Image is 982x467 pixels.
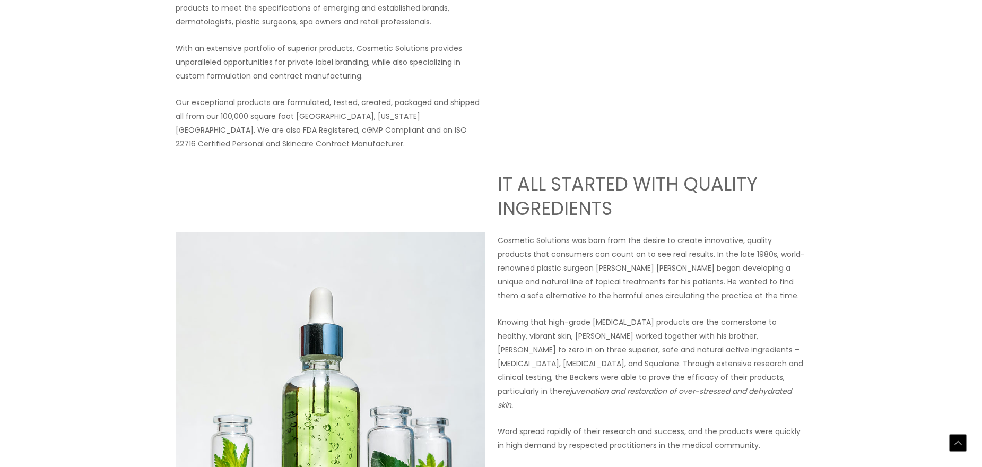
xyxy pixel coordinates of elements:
p: With an extensive portfolio of superior products, Cosmetic Solutions provides unparalleled opport... [176,41,485,83]
h2: IT ALL STARTED WITH QUALITY INGREDIENTS [498,172,807,220]
p: Our exceptional products are formulated, tested, created, packaged and shipped all from our 100,0... [176,96,485,151]
p: Cosmetic Solutions was born from the desire to create innovative, quality products that consumers... [498,233,807,302]
em: rejuvenation and restoration of over-stressed and dehydrated skin. [498,386,792,410]
p: Word spread rapidly of their research and success, and the products were quickly in high demand b... [498,425,807,452]
p: Knowing that high-grade [MEDICAL_DATA] products are the cornerstone to healthy, vibrant skin, [PE... [498,315,807,412]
